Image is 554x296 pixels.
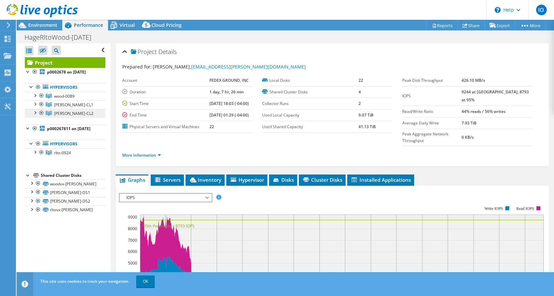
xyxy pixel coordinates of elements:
[122,112,209,119] label: End Time
[462,120,476,126] b: 7.93 TiB
[128,272,137,277] text: 4000
[25,109,105,118] a: HAGE-CL2
[54,102,93,108] span: [PERSON_NAME]-CL1
[402,108,462,115] label: Read/Write Ratio
[262,112,358,119] label: Used Local Capacity
[536,5,547,15] span: IO
[515,20,546,30] a: More
[22,34,101,41] h1: HageRltoWood-[DATE]
[119,176,145,183] span: Graphs
[128,214,137,220] text: 9000
[402,93,462,99] label: IOPS
[262,89,358,95] label: Shared Cluster Disks
[359,77,363,83] b: 22
[25,124,105,133] a: p000267811 on [DATE]
[122,64,152,70] label: Prepared for:
[54,150,71,156] span: rlto-0924
[359,112,373,118] b: 9.07 TiB
[128,260,137,266] text: 5000
[25,148,105,157] a: rlto-0924
[25,83,105,92] a: Hypervisors
[128,226,137,231] text: 8000
[136,275,155,287] a: OK
[272,176,294,183] span: Disks
[191,64,306,70] a: [EMAIL_ADDRESS][PERSON_NAME][DOMAIN_NAME]
[262,123,358,130] label: Used Shared Capacity
[154,176,181,183] span: Servers
[484,20,515,30] a: Export
[123,194,208,202] span: IOPS
[151,22,182,28] span: Cloud Pricing
[122,77,209,84] label: Account
[74,22,103,28] span: Performance
[462,134,474,140] b: 0 KB/s
[25,179,105,188] a: woodvx-[PERSON_NAME]
[402,77,462,84] label: Peak Disk Throughput
[462,89,529,103] b: 9244 at [GEOGRAPHIC_DATA], 8793 at 95%
[25,140,105,148] a: Hypervisors
[54,111,93,116] span: [PERSON_NAME]-CL2
[40,278,129,284] span: This site uses cookies to track your navigation.
[209,77,249,83] b: FEDEX GROUND, INC
[143,223,194,229] text: 95th Percentile = 8793 IOPS
[302,176,342,183] span: Cluster Disks
[153,64,306,70] span: [PERSON_NAME],
[402,131,462,144] label: Peak Aggregate Network Throughput
[426,20,458,30] a: Reports
[25,188,105,197] a: [PERSON_NAME]-DS1
[359,124,376,129] b: 41.13 TiB
[122,152,161,158] a: More Information
[359,101,361,106] b: 2
[495,7,501,13] svg: \n
[209,89,244,95] b: 1 day, 7 hr, 26 min
[209,112,249,118] b: [DATE] 01:29 (-04:00)
[262,100,358,107] label: Collector Runs
[54,93,75,99] span: wood-0089
[128,249,137,254] text: 6000
[41,172,105,179] div: Shared Cluster Disks
[47,69,86,75] b: p0002678 on [DATE]
[262,77,358,84] label: Local Disks
[209,124,214,129] b: 22
[25,197,105,206] a: [PERSON_NAME]-DS2
[402,120,462,126] label: Average Daily Write
[122,100,209,107] label: Start Time
[484,206,503,211] text: Write IOPS
[122,123,209,130] label: Physical Servers and Virtual Machines
[131,49,157,55] span: Project
[28,22,57,28] span: Environment
[189,176,221,183] span: Inventory
[462,77,485,83] b: 426.10 MB/s
[25,206,105,214] a: rltovx-[PERSON_NAME]
[25,57,105,68] a: Project
[25,92,105,100] a: wood-0089
[458,20,485,30] a: Share
[120,22,135,28] span: Virtual
[25,68,105,76] a: p0002678 on [DATE]
[158,48,177,56] span: Details
[359,89,361,95] b: 4
[462,109,506,114] b: 44% reads / 56% writes
[47,126,90,131] b: p000267811 on [DATE]
[25,100,105,109] a: HAGE-CL1
[122,89,209,95] label: Duration
[128,237,137,243] text: 7000
[209,101,249,106] b: [DATE] 18:03 (-04:00)
[516,206,534,211] text: Read IOPS
[351,176,411,183] span: Installed Applications
[230,176,264,183] span: Hypervisor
